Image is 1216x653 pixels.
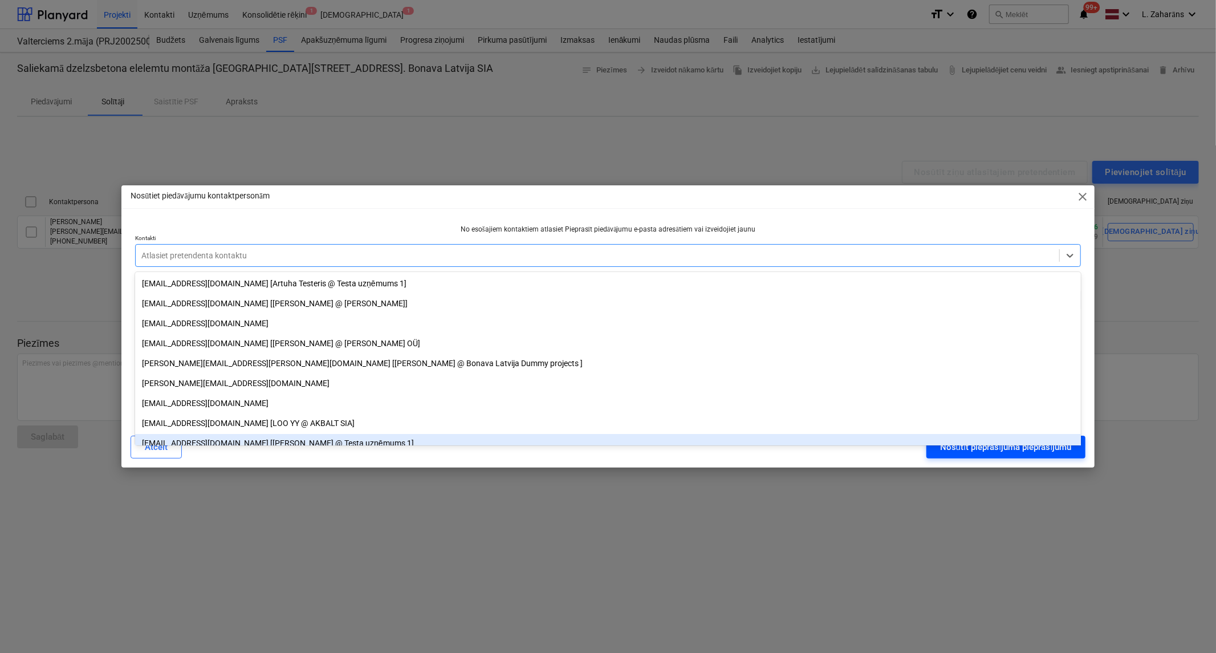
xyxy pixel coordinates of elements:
div: djzex@inbox.lv [LOO YY @ AKBALT SIA] [135,414,1081,432]
div: [EMAIL_ADDRESS][DOMAIN_NAME] [LOO YY @ AKBALT SIA] [135,414,1081,432]
div: [EMAIL_ADDRESS][DOMAIN_NAME] [[PERSON_NAME] @ [PERSON_NAME] OÜ] [135,334,1081,352]
div: [PERSON_NAME][EMAIL_ADDRESS][DOMAIN_NAME] [135,374,1081,392]
div: vadims.gonts@gmail.com [Vadims G. @ Bonava Latvija Dummy projects ] [135,354,1081,372]
div: [EMAIL_ADDRESS][DOMAIN_NAME] [Artuha Testeris @ Testa uzņēmums 1] [135,274,1081,293]
button: Nosūtīt pieprasījuma pieprasījumu [926,436,1085,459]
div: taavi.konga@bonava.com [135,314,1081,332]
p: No esošajiem kontaktiem atlasiet Pieprasīt piedāvājumu e-pasta adresātiem vai izveidojiet jaunu [135,225,1080,234]
p: Nosūtiet piedāvājumu kontaktpersonām [131,190,270,202]
iframe: Chat Widget [1159,598,1216,653]
p: Kontakti [135,234,1080,244]
div: [EMAIL_ADDRESS][DOMAIN_NAME] [135,314,1081,332]
div: [EMAIL_ADDRESS][DOMAIN_NAME] [135,394,1081,412]
div: matiss.zunda@gmail.com [Matiss Zunda @ Testa uzņēmums 1] [135,434,1081,452]
div: siim.toots@bonava.com [Siim Toots @ Siim Toots OÜ] [135,334,1081,352]
div: Nosūtīt pieprasījuma pieprasījumu [940,440,1072,455]
div: [EMAIL_ADDRESS][DOMAIN_NAME] [[PERSON_NAME] @ Testa uzņēmums 1] [135,434,1081,452]
div: taavi.konga@gmail.com [Taavi Konga @ Jānis AU] [135,294,1081,313]
div: [PERSON_NAME][EMAIL_ADDRESS][PERSON_NAME][DOMAIN_NAME] [[PERSON_NAME] @ Bonava Latvija Dummy proj... [135,354,1081,372]
div: [EMAIL_ADDRESS][DOMAIN_NAME] [[PERSON_NAME] @ [PERSON_NAME]] [135,294,1081,313]
div: juris.druva@gmail.com [135,374,1081,392]
div: lux@box.lv [135,394,1081,412]
div: Atcelt [145,440,168,455]
button: Atcelt [131,436,182,459]
span: close [1076,190,1090,204]
div: arturg1000@gmail.com [Artuha Testeris @ Testa uzņēmums 1] [135,274,1081,293]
